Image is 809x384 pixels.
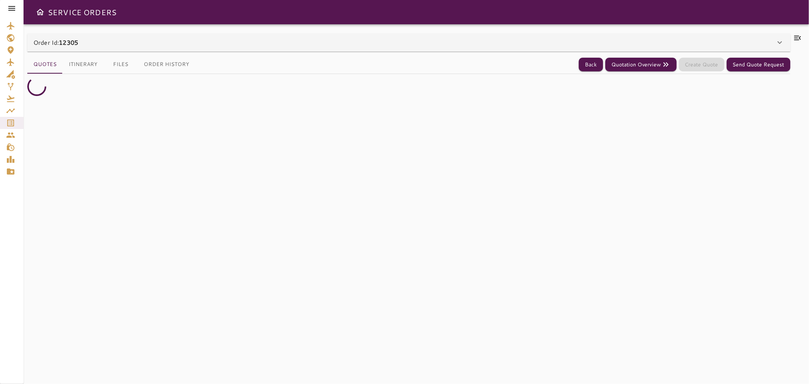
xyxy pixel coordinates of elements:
[727,58,790,72] button: Send Quote Request
[27,33,790,52] div: Order Id:12305
[33,5,48,20] button: Open drawer
[138,55,195,74] button: Order History
[27,55,195,74] div: basic tabs example
[48,6,116,18] h6: SERVICE ORDERS
[579,58,603,72] button: Back
[63,55,104,74] button: Itinerary
[605,58,677,72] button: Quotation Overview
[27,55,63,74] button: Quotes
[104,55,138,74] button: Files
[33,38,78,47] p: Order Id:
[59,38,78,47] b: 12305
